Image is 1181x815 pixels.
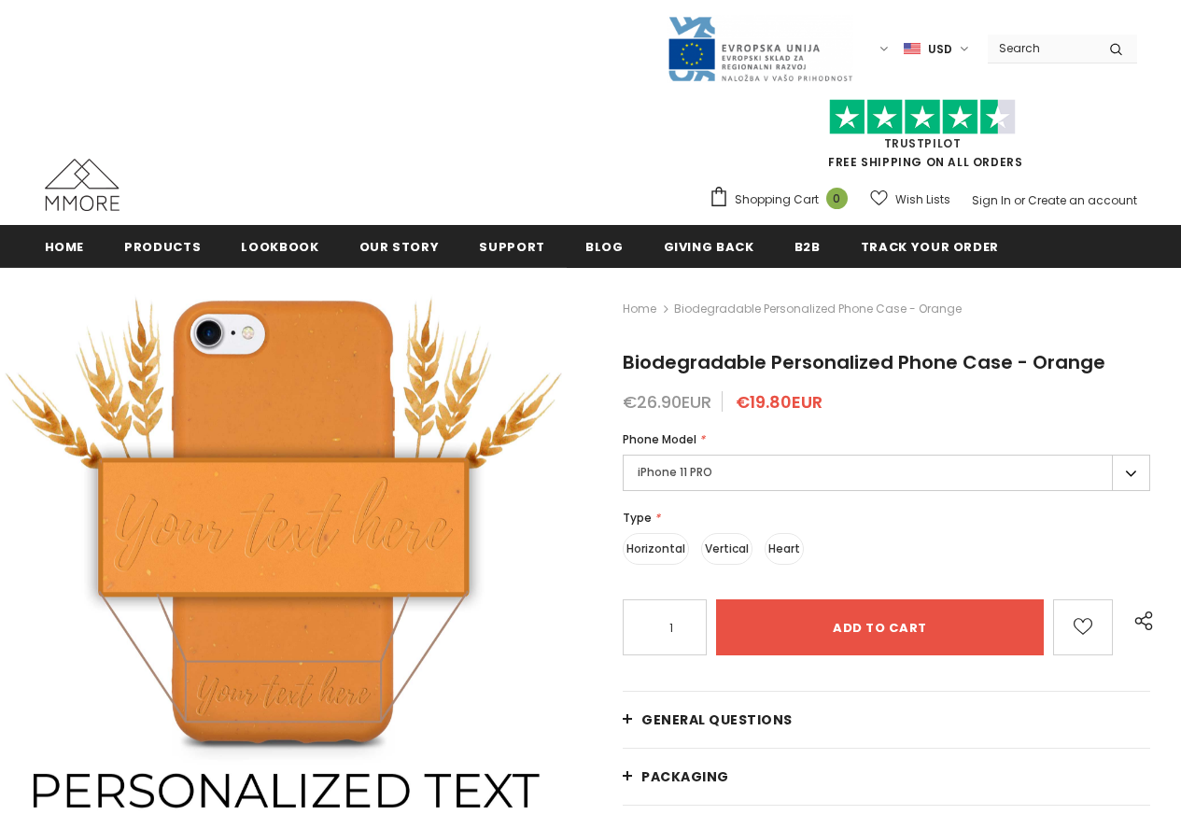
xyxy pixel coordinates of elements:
[623,298,656,320] a: Home
[884,135,962,151] a: Trustpilot
[479,238,545,256] span: support
[895,190,950,209] span: Wish Lists
[641,710,793,729] span: General Questions
[826,188,848,209] span: 0
[928,40,952,59] span: USD
[667,15,853,83] img: Javni Razpis
[664,225,754,267] a: Giving back
[870,183,950,216] a: Wish Lists
[124,225,201,267] a: Products
[1028,192,1137,208] a: Create an account
[765,533,804,565] label: Heart
[716,599,1044,655] input: Add to cart
[45,159,120,211] img: MMORE Cases
[701,533,752,565] label: Vertical
[585,225,624,267] a: Blog
[794,225,821,267] a: B2B
[709,186,857,214] a: Shopping Cart 0
[972,192,1011,208] a: Sign In
[623,510,652,526] span: Type
[1014,192,1025,208] span: or
[664,238,754,256] span: Giving back
[988,35,1095,62] input: Search Site
[585,238,624,256] span: Blog
[641,767,729,786] span: PACKAGING
[623,692,1150,748] a: General Questions
[124,238,201,256] span: Products
[623,390,711,414] span: €26.90EUR
[359,238,440,256] span: Our Story
[359,225,440,267] a: Our Story
[623,749,1150,805] a: PACKAGING
[709,107,1137,170] span: FREE SHIPPING ON ALL ORDERS
[861,238,999,256] span: Track your order
[45,238,85,256] span: Home
[623,455,1150,491] label: iPhone 11 PRO
[794,238,821,256] span: B2B
[241,238,318,256] span: Lookbook
[736,390,822,414] span: €19.80EUR
[479,225,545,267] a: support
[861,225,999,267] a: Track your order
[623,349,1105,375] span: Biodegradable Personalized Phone Case - Orange
[904,41,921,57] img: USD
[623,431,696,447] span: Phone Model
[735,190,819,209] span: Shopping Cart
[667,40,853,56] a: Javni Razpis
[45,225,85,267] a: Home
[829,99,1016,135] img: Trust Pilot Stars
[241,225,318,267] a: Lookbook
[623,533,689,565] label: Horizontal
[674,298,962,320] span: Biodegradable Personalized Phone Case - Orange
